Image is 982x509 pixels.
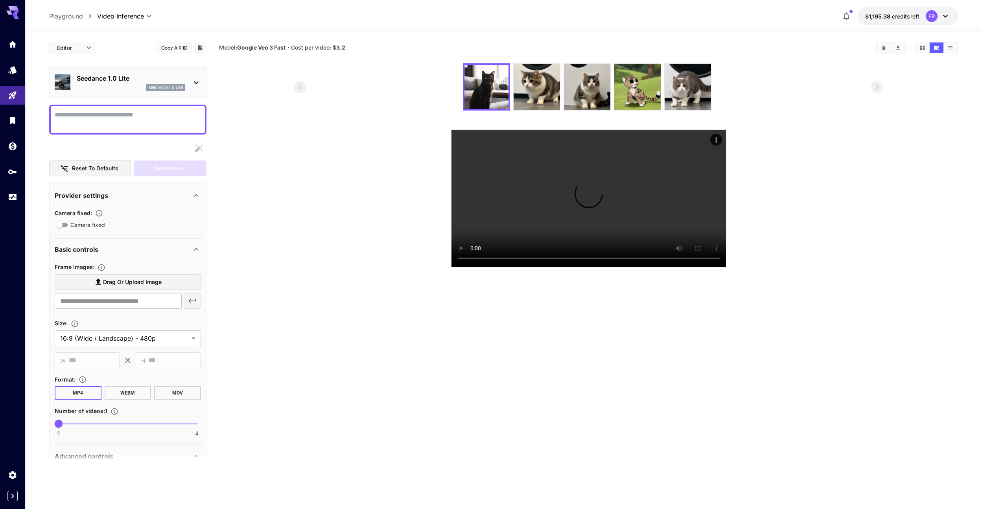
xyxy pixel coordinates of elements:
div: Show videos in grid viewShow videos in video viewShow videos in list view [915,42,958,53]
p: · [287,43,289,52]
button: WEBM [105,386,151,400]
button: Show videos in list view [943,42,957,53]
button: Adjust the dimensions of the generated image by specifying its width and height in pixels, or sel... [68,320,82,328]
button: Download All [891,42,905,53]
span: Camera fixed : [55,210,92,216]
p: Seedance 1.0 Lite [77,74,185,83]
label: Drag or upload image [55,274,201,290]
b: 3.2 [336,44,345,51]
button: Upload frame images. [94,264,109,271]
button: Clear videos [877,42,891,53]
div: Provider settings [55,186,201,205]
div: Seedance 1.0 Liteseedance_1_0_lite [55,70,201,94]
div: Usage [8,192,17,202]
button: MOV [154,386,201,400]
button: Specify how many videos to generate in a single request. Each video generation will be charged se... [107,408,122,415]
span: Model: [219,44,286,51]
div: Playground [8,90,17,100]
p: Provider settings [55,191,108,200]
span: Number of videos : 1 [55,408,107,414]
div: Clear videosDownload All [876,42,906,53]
div: $1,195.38183 [865,12,919,20]
button: Expand sidebar [7,491,18,501]
button: Reset to defaults [49,160,131,177]
button: Show videos in video view [930,42,943,53]
div: Wallet [8,141,17,151]
button: Copy AIR ID [157,42,192,53]
span: $1,195.38 [865,13,892,20]
div: API Keys [8,167,17,177]
div: Basic controls [55,240,201,259]
button: Add to library [197,43,204,52]
div: Models [8,65,17,75]
span: H [141,356,145,365]
nav: breadcrumb [49,11,97,21]
span: Video Inference [97,11,144,21]
span: 4 [195,430,199,437]
span: credits left [892,13,919,20]
div: Settings [8,470,17,480]
span: Cost per video: $ [291,44,345,51]
div: Home [8,39,17,49]
p: seedance_1_0_lite [149,85,183,90]
span: Format : [55,376,76,383]
img: 8nENJgAAAAZJREFUAwD+ZPv2PJMGWQAAAABJRU5ErkJggg== [614,64,661,110]
span: W [60,356,66,365]
a: Playground [49,11,83,21]
span: Camera fixed [70,221,105,229]
button: $1,195.38183FR [857,7,958,25]
span: Frame Images : [55,264,94,270]
img: x2FX0MAAAAGSURBVAMANDOcDtVKt0AAAAAASUVORK5CYII= [665,64,711,110]
span: 16:9 (Wide / Landscape) - 480p [60,334,188,343]
div: Library [8,116,17,125]
img: VIbeAwAAAAZJREFUAwAwERhp7dgbLQAAAABJRU5ErkJggg== [514,64,560,110]
img: 8VRq1uAAAABklEQVQDAKX1MafxNwKbAAAAAElFTkSuQmCC [564,64,610,110]
button: Show videos in grid view [916,42,929,53]
b: Google Veo 3 Fast [237,44,286,51]
span: 1 [57,430,60,437]
div: Advanced controls [55,447,201,466]
span: Editor [57,44,81,52]
span: Drag or upload image [103,277,162,287]
img: 8glSrgAAAAGSURBVAMAzBpwxV95U78AAAAASUVORK5CYII= [464,65,509,109]
div: FR [926,10,938,22]
div: Actions [710,134,722,146]
span: Size : [55,320,68,326]
button: MP4 [55,386,101,400]
button: Choose the file format for the output video. [76,376,90,384]
p: Basic controls [55,245,98,254]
